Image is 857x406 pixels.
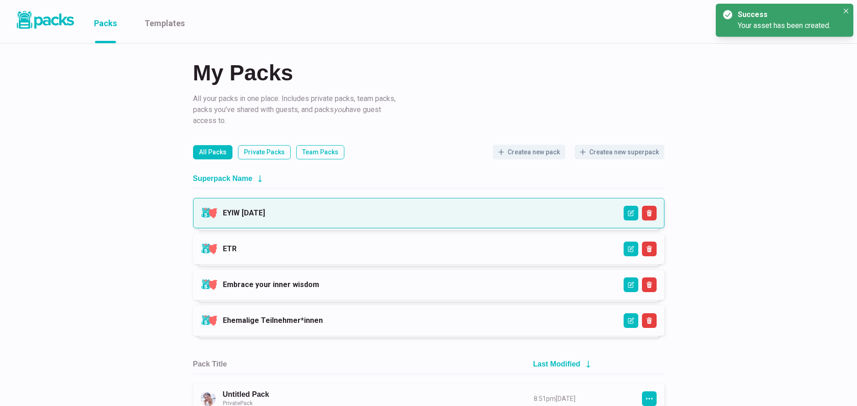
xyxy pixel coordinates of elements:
[642,242,657,256] button: Delete Superpack
[302,147,338,157] p: Team Packs
[533,360,581,368] h2: Last Modified
[14,9,76,34] a: Packs logo
[575,145,664,159] button: Createa new superpack
[334,105,346,114] i: you
[624,313,638,328] button: Edit
[840,6,851,17] button: Close
[193,360,227,368] h2: Pack Title
[738,20,839,31] div: Your asset has been created.
[193,174,253,183] h2: Superpack Name
[624,277,638,292] button: Edit
[642,206,657,220] button: Delete Superpack
[244,147,285,157] p: Private Packs
[199,147,227,157] p: All Packs
[642,277,657,292] button: Delete Superpack
[193,62,664,84] h2: My Packs
[624,206,638,220] button: Edit
[642,313,657,328] button: Delete Superpack
[738,9,835,20] div: Success
[493,145,565,159] button: Createa new pack
[624,242,638,256] button: Edit
[193,93,399,126] p: All your packs in one place. Includes private packs, team packs, packs you've shared with guests,...
[14,9,76,31] img: Packs logo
